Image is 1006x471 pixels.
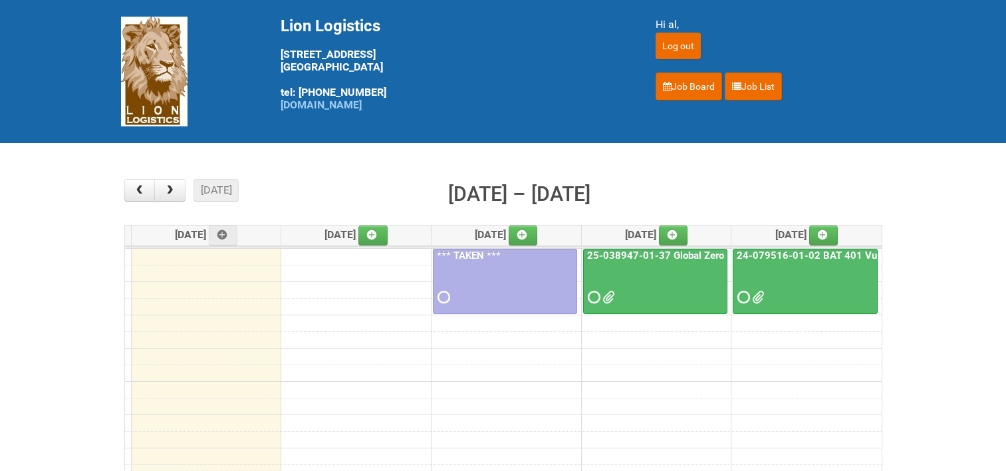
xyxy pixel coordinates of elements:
h2: [DATE] – [DATE] [448,179,590,210]
span: 24-079516-01-02 - LPF.xlsx RAIBAT Vuse Pro Box RCT Study - Pregnancy Test Letter - 11JUL2025.pdf ... [752,293,761,302]
span: Requested [737,293,747,302]
span: Lion Logistics [281,17,380,35]
a: 25-038947-01-37 Global Zero Sugar Tea Test [583,249,727,315]
a: Lion Logistics [121,65,188,77]
a: Add an event [358,226,388,245]
a: Add an event [659,226,688,245]
a: Add an event [809,226,838,245]
span: [DATE] [625,228,688,241]
button: [DATE] [193,179,239,202]
a: Job List [725,73,782,100]
div: [STREET_ADDRESS] [GEOGRAPHIC_DATA] tel: [PHONE_NUMBER] [281,17,622,111]
div: Hi al, [656,17,886,33]
a: Job Board [656,73,722,100]
img: Lion Logistics [121,17,188,126]
a: 24-079516-01-02 BAT 401 Vuse Box RCT [733,249,878,315]
a: Add an event [509,226,538,245]
input: Log out [656,33,701,59]
span: [DATE] [175,228,238,241]
a: Add an event [209,226,238,245]
span: [DATE] [475,228,538,241]
span: [DATE] [324,228,388,241]
a: 24-079516-01-02 BAT 401 Vuse Box RCT [734,249,932,261]
span: Green Tea Yuzu.pdf Green Tea Jasmine Honey.pdf 25-038947-01-37 Global Zero Sugar Tea Test - LPF.x... [602,293,612,302]
a: 25-038947-01-37 Global Zero Sugar Tea Test [584,249,796,261]
span: [DATE] [775,228,838,241]
a: [DOMAIN_NAME] [281,98,362,111]
span: Requested [588,293,597,302]
span: Requested [438,293,447,302]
